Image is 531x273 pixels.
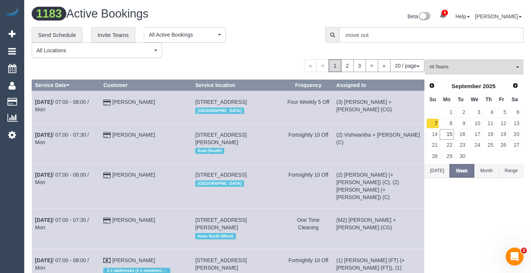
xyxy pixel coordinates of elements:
[112,99,155,105] a: [PERSON_NAME]
[100,164,192,209] td: Customer
[195,132,247,145] span: [STREET_ADDRESS][PERSON_NAME]
[195,108,244,114] span: [GEOGRAPHIC_DATA]
[440,151,453,161] a: 29
[429,64,514,70] span: All Teams
[103,218,111,223] i: Credit Card Payment
[425,59,524,75] button: All Teams
[506,248,524,266] iframe: Intercom live chat
[512,83,518,89] span: Next
[91,27,135,43] a: Invite Teams
[4,7,19,18] img: Automaid Logo
[467,108,481,118] a: 3
[483,108,495,118] a: 4
[284,80,333,91] th: Frequency
[429,83,435,89] span: Prev
[512,96,518,102] span: Saturday
[195,179,280,188] div: Location
[455,151,467,161] a: 30
[304,59,317,72] span: «
[455,140,467,151] a: 23
[496,140,508,151] a: 26
[329,59,341,72] span: 1
[112,172,155,178] a: [PERSON_NAME]
[442,10,448,16] span: 5
[192,91,283,123] td: Service location
[510,81,521,91] a: Next
[436,7,450,24] a: 5
[483,83,496,89] span: 2025
[378,59,391,72] a: »
[425,59,524,71] ol: All Teams
[390,59,424,72] button: 20 / page
[333,209,424,249] td: Assigned to
[100,209,192,249] td: Customer
[195,172,247,178] span: [STREET_ADDRESS]
[467,118,481,128] a: 10
[483,118,495,128] a: 11
[284,209,333,249] td: Frequency
[195,99,247,105] span: [STREET_ADDRESS]
[499,96,504,102] span: Friday
[449,164,474,178] button: Week
[192,209,283,249] td: Service location
[471,96,478,102] span: Wednesday
[458,96,464,102] span: Tuesday
[195,217,247,230] span: [STREET_ADDRESS][PERSON_NAME]
[192,164,283,209] td: Service location
[496,129,508,139] a: 19
[195,257,247,271] span: [STREET_ADDRESS][PERSON_NAME]
[100,80,192,91] th: Customer
[440,140,453,151] a: 22
[440,129,453,139] a: 15
[426,151,439,161] a: 28
[195,233,236,239] span: Inner North (West)
[103,100,111,105] i: Credit Card Payment
[284,123,333,163] td: Frequency
[32,43,162,58] button: All Locations
[418,12,430,22] img: New interface
[333,91,424,123] td: Assigned to
[452,83,481,89] span: September
[103,258,111,263] i: Check Payment
[35,99,52,105] b: [DATE]
[408,13,431,19] a: Beta
[35,172,52,178] b: [DATE]
[426,129,439,139] a: 14
[443,96,451,102] span: Monday
[366,59,378,72] a: >
[304,59,424,72] nav: Pagination navigation
[455,118,467,128] a: 9
[496,118,508,128] a: 12
[496,108,508,118] a: 5
[35,172,89,185] a: [DATE]/ 07:00 - 08:00 / Mon
[35,99,89,112] a: [DATE]/ 07:00 - 08:00 / Mon
[483,129,495,139] a: 18
[144,27,226,43] button: All Active Bookings
[426,140,439,151] a: 21
[35,257,89,271] a: [DATE]/ 07:00 - 08:00 / Mon
[100,123,192,163] td: Customer
[192,123,283,163] td: Service location
[509,140,521,151] a: 27
[32,80,100,91] th: Service Date
[32,164,100,209] td: Schedule date
[195,231,280,241] div: Location
[474,164,499,178] button: Month
[455,13,470,19] a: Help
[509,118,521,128] a: 13
[483,140,495,151] a: 25
[284,164,333,209] td: Frequency
[333,123,424,163] td: Assigned to
[475,13,522,19] a: [PERSON_NAME]
[427,81,437,91] a: Prev
[149,31,216,38] span: All Active Bookings
[32,209,100,249] td: Schedule date
[455,129,467,139] a: 16
[195,148,224,154] span: East (South)
[195,106,280,115] div: Location
[32,91,100,123] td: Schedule date
[499,164,524,178] button: Range
[440,118,453,128] a: 8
